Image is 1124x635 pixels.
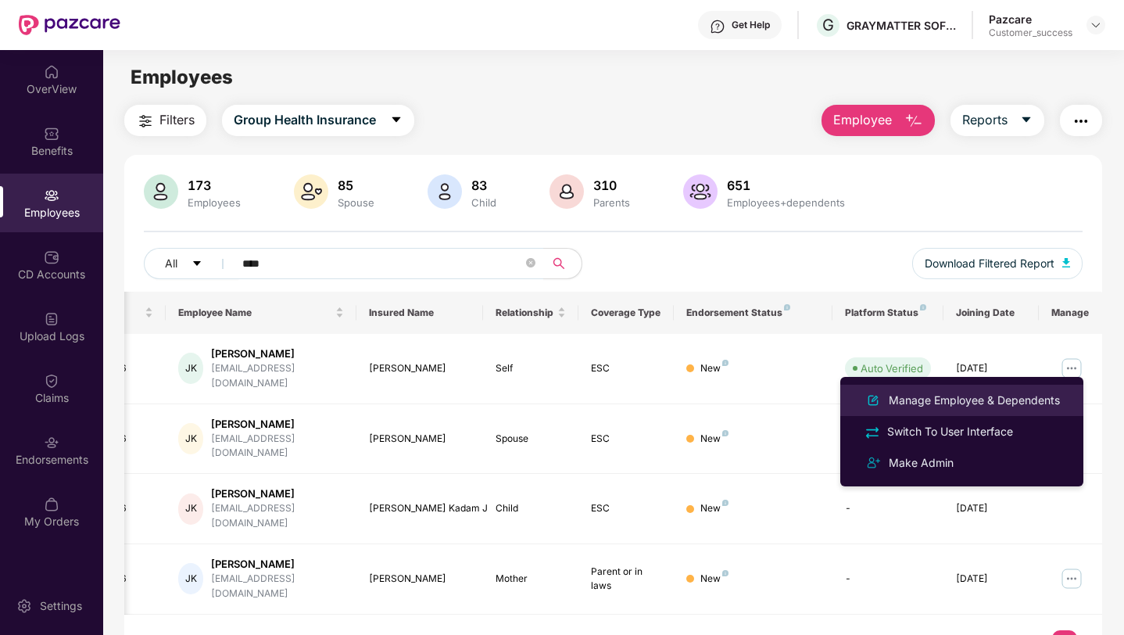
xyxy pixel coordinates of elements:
div: 1766 [102,501,153,516]
div: New [700,361,728,376]
th: Manage [1039,292,1102,334]
button: Group Health Insurancecaret-down [222,105,414,136]
img: manageButton [1059,356,1084,381]
div: Make Admin [886,454,957,472]
div: Spouse [496,432,566,447]
div: Get Help [732,19,770,31]
img: svg+xml;base64,PHN2ZyBpZD0iRW1wbG95ZWVzIiB4bWxucz0iaHR0cDovL3d3dy53My5vcmcvMjAwMC9zdmciIHdpZHRoPS... [44,188,59,203]
div: JK [178,493,204,525]
span: close-circle [526,258,535,267]
div: 651 [724,178,848,193]
img: svg+xml;base64,PHN2ZyB4bWxucz0iaHR0cDovL3d3dy53My5vcmcvMjAwMC9zdmciIHdpZHRoPSIyNCIgaGVpZ2h0PSIyNC... [1072,112,1090,131]
td: - [832,544,943,615]
div: ESC [591,501,661,516]
th: Joining Date [943,292,1039,334]
div: 1766 [102,432,153,447]
img: svg+xml;base64,PHN2ZyBpZD0iRHJvcGRvd24tMzJ4MzIiIHhtbG5zPSJodHRwOi8vd3d3LnczLm9yZy8yMDAwL3N2ZyIgd2... [1090,19,1102,31]
img: svg+xml;base64,PHN2ZyB4bWxucz0iaHR0cDovL3d3dy53My5vcmcvMjAwMC9zdmciIHdpZHRoPSI4IiBoZWlnaHQ9IjgiIH... [722,430,728,436]
button: Filters [124,105,206,136]
img: svg+xml;base64,PHN2ZyB4bWxucz0iaHR0cDovL3d3dy53My5vcmcvMjAwMC9zdmciIHdpZHRoPSIyNCIgaGVpZ2h0PSIyNC... [864,424,881,441]
span: Download Filtered Report [925,255,1054,272]
span: close-circle [526,257,535,271]
span: search [543,257,574,270]
div: JK [178,423,204,454]
img: svg+xml;base64,PHN2ZyBpZD0iRW5kb3JzZW1lbnRzIiB4bWxucz0iaHR0cDovL3d3dy53My5vcmcvMjAwMC9zdmciIHdpZH... [44,435,59,450]
div: [PERSON_NAME] [211,486,343,501]
button: Reportscaret-down [950,105,1044,136]
img: svg+xml;base64,PHN2ZyB4bWxucz0iaHR0cDovL3d3dy53My5vcmcvMjAwMC9zdmciIHdpZHRoPSI4IiBoZWlnaHQ9IjgiIH... [722,500,728,506]
div: Self [496,361,566,376]
div: Employees [184,196,244,209]
img: svg+xml;base64,PHN2ZyBpZD0iU2V0dGluZy0yMHgyMCIgeG1sbnM9Imh0dHA6Ly93d3cudzMub3JnLzIwMDAvc3ZnIiB3aW... [16,598,32,614]
th: EID [86,292,166,334]
div: 310 [590,178,633,193]
div: 1766 [102,361,153,376]
div: Employees+dependents [724,196,848,209]
div: Customer_success [989,27,1072,39]
div: Mother [496,572,566,587]
span: G [822,16,834,34]
span: Reports [962,110,1008,130]
img: svg+xml;base64,PHN2ZyB4bWxucz0iaHR0cDovL3d3dy53My5vcmcvMjAwMC9zdmciIHhtbG5zOnhsaW5rPSJodHRwOi8vd3... [1062,258,1070,267]
th: Coverage Type [578,292,674,334]
div: Child [468,196,499,209]
div: Pazcare [989,12,1072,27]
div: 85 [335,178,378,193]
div: [PERSON_NAME] Kadam J [369,501,471,516]
img: svg+xml;base64,PHN2ZyBpZD0iQ0RfQWNjb3VudHMiIGRhdGEtbmFtZT0iQ0QgQWNjb3VudHMiIHhtbG5zPSJodHRwOi8vd3... [44,249,59,265]
div: 83 [468,178,499,193]
div: [DATE] [956,361,1026,376]
div: Manage Employee & Dependents [886,392,1063,409]
div: [PERSON_NAME] [211,417,343,432]
div: Settings [35,598,87,614]
th: Employee Name [166,292,356,334]
div: ESC [591,361,661,376]
div: [PERSON_NAME] [369,361,471,376]
img: svg+xml;base64,PHN2ZyB4bWxucz0iaHR0cDovL3d3dy53My5vcmcvMjAwMC9zdmciIHhtbG5zOnhsaW5rPSJodHRwOi8vd3... [549,174,584,209]
img: manageButton [1059,566,1084,591]
img: svg+xml;base64,PHN2ZyB4bWxucz0iaHR0cDovL3d3dy53My5vcmcvMjAwMC9zdmciIHdpZHRoPSI4IiBoZWlnaHQ9IjgiIH... [784,304,790,310]
img: svg+xml;base64,PHN2ZyB4bWxucz0iaHR0cDovL3d3dy53My5vcmcvMjAwMC9zdmciIHhtbG5zOnhsaW5rPSJodHRwOi8vd3... [428,174,462,209]
span: Employees [131,66,233,88]
div: Parent or in laws [591,565,661,594]
img: svg+xml;base64,PHN2ZyBpZD0iQmVuZWZpdHMiIHhtbG5zPSJodHRwOi8vd3d3LnczLm9yZy8yMDAwL3N2ZyIgd2lkdGg9Ij... [44,126,59,142]
div: JK [178,563,204,594]
button: search [543,248,582,279]
div: ESC [591,432,661,447]
div: New [700,572,728,587]
button: Employee [822,105,935,136]
img: svg+xml;base64,PHN2ZyBpZD0iSGVscC0zMngzMiIgeG1sbnM9Imh0dHA6Ly93d3cudzMub3JnLzIwMDAvc3ZnIiB3aWR0aD... [710,19,725,34]
div: [PERSON_NAME] [211,557,343,572]
div: New [700,501,728,516]
span: All [165,255,177,272]
span: caret-down [1020,113,1033,127]
td: - [832,474,943,544]
span: Employee [833,110,892,130]
span: Relationship [496,307,554,319]
img: svg+xml;base64,PHN2ZyB4bWxucz0iaHR0cDovL3d3dy53My5vcmcvMjAwMC9zdmciIHhtbG5zOnhsaW5rPSJodHRwOi8vd3... [294,174,328,209]
img: svg+xml;base64,PHN2ZyB4bWxucz0iaHR0cDovL3d3dy53My5vcmcvMjAwMC9zdmciIHhtbG5zOnhsaW5rPSJodHRwOi8vd3... [864,391,882,410]
div: 173 [184,178,244,193]
img: svg+xml;base64,PHN2ZyB4bWxucz0iaHR0cDovL3d3dy53My5vcmcvMjAwMC9zdmciIHdpZHRoPSI4IiBoZWlnaHQ9IjgiIH... [722,570,728,576]
span: caret-down [192,258,202,271]
div: Endorsement Status [686,307,820,319]
span: Filters [159,110,195,130]
div: Spouse [335,196,378,209]
div: Platform Status [845,307,931,319]
div: [EMAIL_ADDRESS][DOMAIN_NAME] [211,432,343,461]
div: GRAYMATTER SOFTWARE SERVICES PRIVATE LIMITED [847,18,956,33]
span: Group Health Insurance [234,110,376,130]
th: Insured Name [356,292,484,334]
div: [PERSON_NAME] [369,432,471,447]
td: - [832,404,943,475]
img: svg+xml;base64,PHN2ZyBpZD0iVXBsb2FkX0xvZ3MiIGRhdGEtbmFtZT0iVXBsb2FkIExvZ3MiIHhtbG5zPSJodHRwOi8vd3... [44,311,59,327]
div: [EMAIL_ADDRESS][DOMAIN_NAME] [211,572,343,601]
img: svg+xml;base64,PHN2ZyB4bWxucz0iaHR0cDovL3d3dy53My5vcmcvMjAwMC9zdmciIHdpZHRoPSIyNCIgaGVpZ2h0PSIyNC... [864,454,882,472]
div: Auto Verified [861,361,923,376]
div: [EMAIL_ADDRESS][DOMAIN_NAME] [211,501,343,531]
img: New Pazcare Logo [19,15,120,35]
th: Relationship [483,292,578,334]
img: svg+xml;base64,PHN2ZyB4bWxucz0iaHR0cDovL3d3dy53My5vcmcvMjAwMC9zdmciIHhtbG5zOnhsaW5rPSJodHRwOi8vd3... [683,174,718,209]
div: 1766 [102,572,153,587]
span: caret-down [390,113,403,127]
